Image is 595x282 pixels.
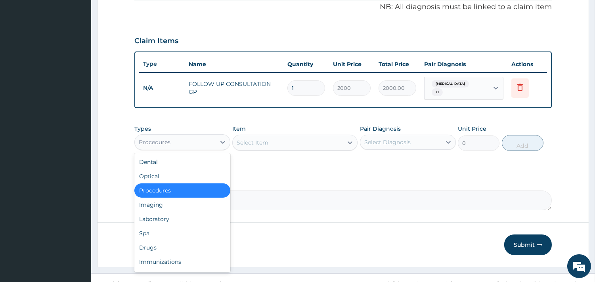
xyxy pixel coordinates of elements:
[504,234,552,255] button: Submit
[139,138,170,146] div: Procedures
[130,4,149,23] div: Minimize live chat window
[502,135,543,151] button: Add
[507,56,547,72] th: Actions
[4,193,151,221] textarea: Type your message and hit 'Enter'
[134,2,552,12] p: NB: All diagnosis must be linked to a claim item
[134,255,230,269] div: Immunizations
[185,76,283,100] td: FOLLOW UP CONSULTATION GP
[237,139,268,147] div: Select Item
[420,56,507,72] th: Pair Diagnosis
[185,56,283,72] th: Name
[134,226,230,240] div: Spa
[139,81,185,95] td: N/A
[329,56,375,72] th: Unit Price
[134,183,230,198] div: Procedures
[232,125,246,133] label: Item
[134,198,230,212] div: Imaging
[134,240,230,255] div: Drugs
[134,155,230,169] div: Dental
[46,88,109,168] span: We're online!
[134,179,552,186] label: Comment
[134,212,230,226] div: Laboratory
[41,44,133,55] div: Chat with us now
[15,40,32,59] img: d_794563401_company_1708531726252_794563401
[134,169,230,183] div: Optical
[364,138,411,146] div: Select Diagnosis
[432,88,443,96] span: + 1
[432,80,469,88] span: [MEDICAL_DATA]
[360,125,401,133] label: Pair Diagnosis
[458,125,486,133] label: Unit Price
[283,56,329,72] th: Quantity
[134,126,151,132] label: Types
[375,56,420,72] th: Total Price
[139,57,185,71] th: Type
[134,37,178,46] h3: Claim Items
